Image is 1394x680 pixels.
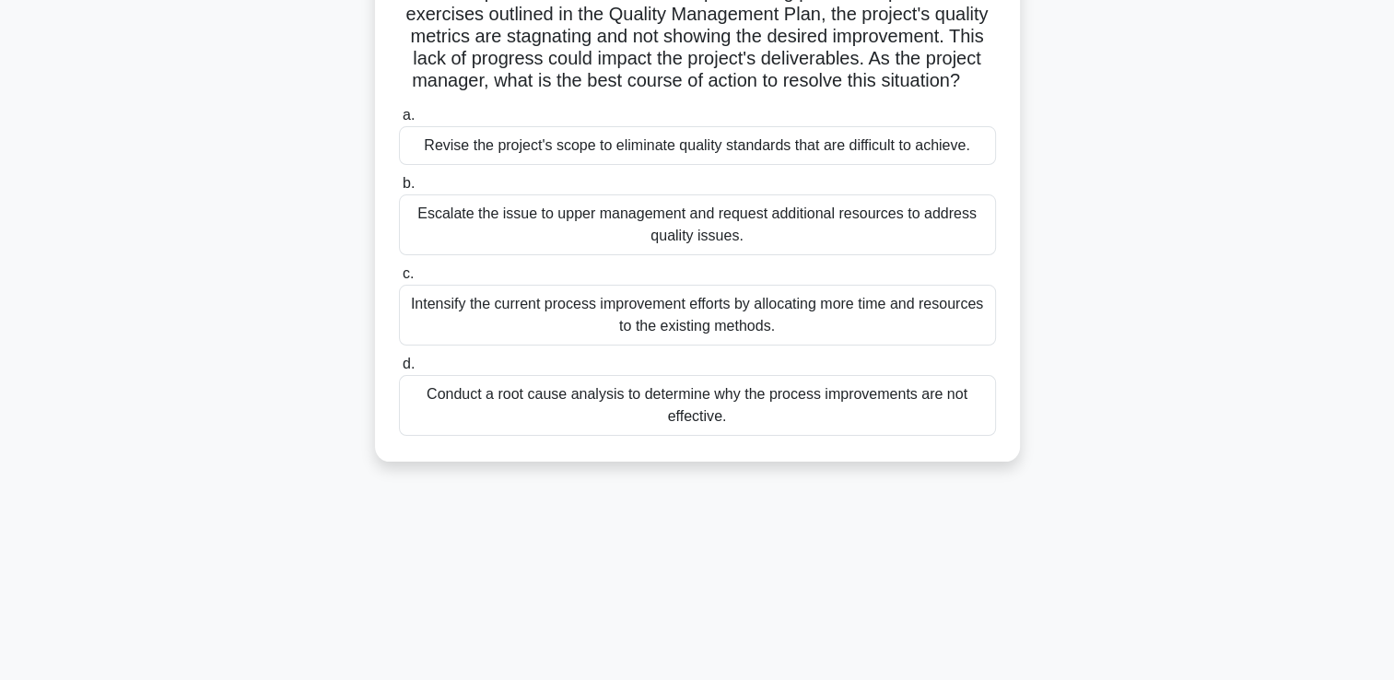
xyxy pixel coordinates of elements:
span: a. [403,107,415,123]
div: Revise the project's scope to eliminate quality standards that are difficult to achieve. [399,126,996,165]
div: Escalate the issue to upper management and request additional resources to address quality issues. [399,194,996,255]
span: c. [403,265,414,281]
div: Conduct a root cause analysis to determine why the process improvements are not effective. [399,375,996,436]
div: Intensify the current process improvement efforts by allocating more time and resources to the ex... [399,285,996,346]
span: b. [403,175,415,191]
span: d. [403,356,415,371]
